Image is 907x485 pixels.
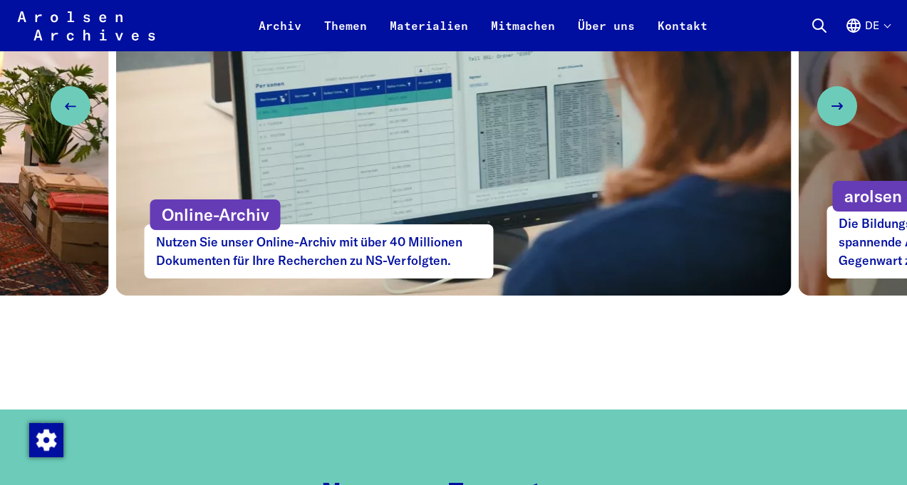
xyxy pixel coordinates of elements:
a: Kontakt [646,17,719,51]
img: Zustimmung ändern [29,423,63,457]
a: Archiv [247,17,313,51]
a: Materialien [378,17,480,51]
button: Previous slide [51,86,90,126]
p: Nutzen Sie unser Online-Archiv mit über 40 Millionen Dokumenten für Ihre Recherchen zu NS-Verfolg... [145,224,494,278]
a: Themen [313,17,378,51]
button: Next slide [817,86,857,126]
button: Deutsch, Sprachauswahl [845,17,890,51]
a: Mitmachen [480,17,566,51]
nav: Primär [247,9,719,43]
p: Online-Archiv [150,199,281,230]
a: Über uns [566,17,646,51]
